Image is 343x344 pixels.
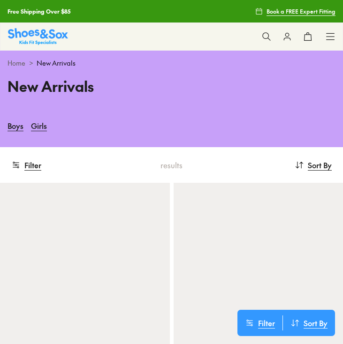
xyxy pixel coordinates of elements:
[237,315,282,330] button: Filter
[255,3,335,20] a: Book a FREE Expert Fitting
[8,28,68,45] img: SNS_Logo_Responsive.svg
[37,58,76,68] span: New Arrivals
[11,155,41,175] button: Filter
[8,58,25,68] a: Home
[267,7,335,15] span: Book a FREE Expert Fitting
[295,155,332,175] button: Sort By
[304,317,328,329] span: Sort By
[31,115,47,136] a: Girls
[308,159,332,171] span: Sort By
[8,28,68,45] a: Shoes & Sox
[8,75,335,97] h1: New Arrivals
[8,115,23,136] a: Boys
[8,58,335,68] div: >
[283,315,335,330] button: Sort By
